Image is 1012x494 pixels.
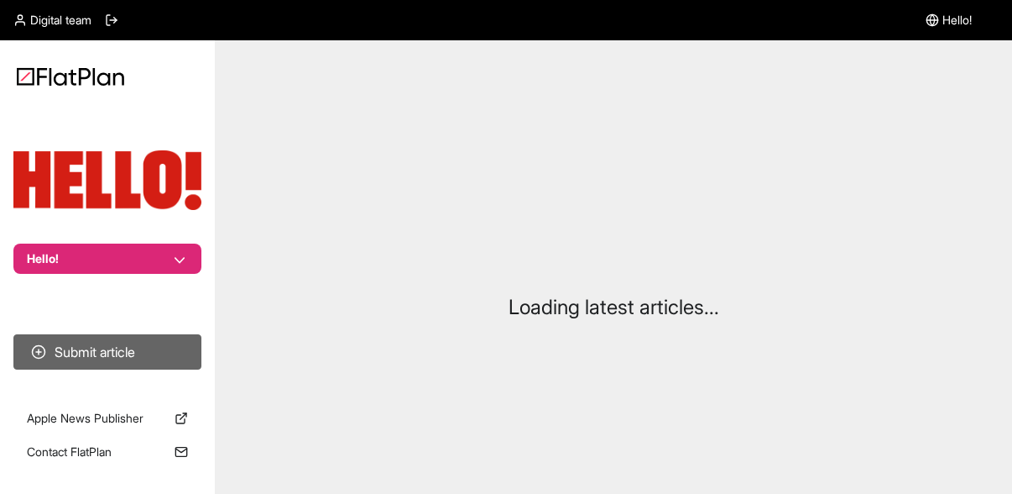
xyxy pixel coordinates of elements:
[942,12,972,29] span: Hello!
[13,403,201,434] a: Apple News Publisher
[13,334,201,370] button: Submit article
[13,150,201,210] img: Publication Logo
[17,67,124,86] img: Logo
[509,294,719,321] p: Loading latest articles...
[13,437,201,467] a: Contact FlatPlan
[13,244,201,274] button: Hello!
[30,12,91,29] span: Digital team
[13,12,91,29] a: Digital team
